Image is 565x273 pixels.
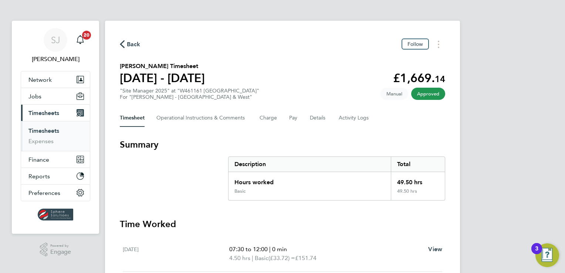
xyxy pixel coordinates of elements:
span: View [428,246,442,253]
div: Total [391,157,445,172]
span: Back [127,40,141,49]
span: Follow [407,41,423,47]
span: 0 min [272,246,287,253]
span: Timesheets [28,109,59,117]
span: This timesheet was manually created. [380,88,408,100]
div: Timesheets [21,121,90,151]
h1: [DATE] - [DATE] [120,71,205,85]
span: Network [28,76,52,83]
div: 49.50 hrs [391,188,445,200]
span: 14 [435,74,445,84]
a: SJ[PERSON_NAME] [21,28,90,64]
span: Engage [50,249,71,255]
span: £151.74 [295,255,317,262]
span: 20 [82,31,91,40]
a: Go to home page [21,209,90,220]
button: Finance [21,151,90,168]
button: Activity Logs [339,109,370,127]
h2: [PERSON_NAME] Timesheet [120,62,205,71]
button: Operational Instructions & Comments [156,109,248,127]
div: Description [229,157,391,172]
div: 3 [535,249,538,258]
span: Reports [28,173,50,180]
h3: Time Worked [120,218,445,230]
button: Timesheets Menu [432,38,445,50]
div: Basic [234,188,246,194]
span: | [269,246,271,253]
h3: Summary [120,139,445,151]
a: Timesheets [28,127,59,134]
div: [DATE] [123,245,229,263]
button: Open Resource Center, 3 new notifications [535,243,559,267]
nav: Main navigation [12,21,99,234]
span: | [252,255,253,262]
span: Jobs [28,93,41,100]
button: Network [21,71,90,88]
button: Back [120,40,141,49]
button: Preferences [21,185,90,201]
button: Reports [21,168,90,184]
span: (£33.72) = [268,255,295,262]
span: Stewart Jardine [21,55,90,64]
div: 49.50 hrs [391,172,445,188]
span: 07:30 to 12:00 [229,246,268,253]
span: Powered by [50,243,71,249]
a: Powered byEngage [40,243,71,257]
img: spheresolutions-logo-retina.png [38,209,74,220]
a: View [428,245,442,254]
button: Charge [260,109,277,127]
button: Details [310,109,327,127]
span: Preferences [28,189,60,196]
button: Timesheets [21,105,90,121]
a: 20 [73,28,88,52]
span: This timesheet has been approved. [411,88,445,100]
button: Follow [402,38,429,50]
div: Summary [228,156,445,200]
div: For "[PERSON_NAME] - [GEOGRAPHIC_DATA] & West" [120,94,259,100]
app-decimal: £1,669. [393,71,445,85]
span: Basic [255,254,268,263]
button: Jobs [21,88,90,104]
a: Expenses [28,138,54,145]
button: Pay [289,109,298,127]
div: Hours worked [229,172,391,188]
span: Finance [28,156,49,163]
button: Timesheet [120,109,145,127]
span: SJ [51,35,60,45]
span: 4.50 hrs [229,255,250,262]
div: "Site Manager 2025" at "W461161 [GEOGRAPHIC_DATA]" [120,88,259,100]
